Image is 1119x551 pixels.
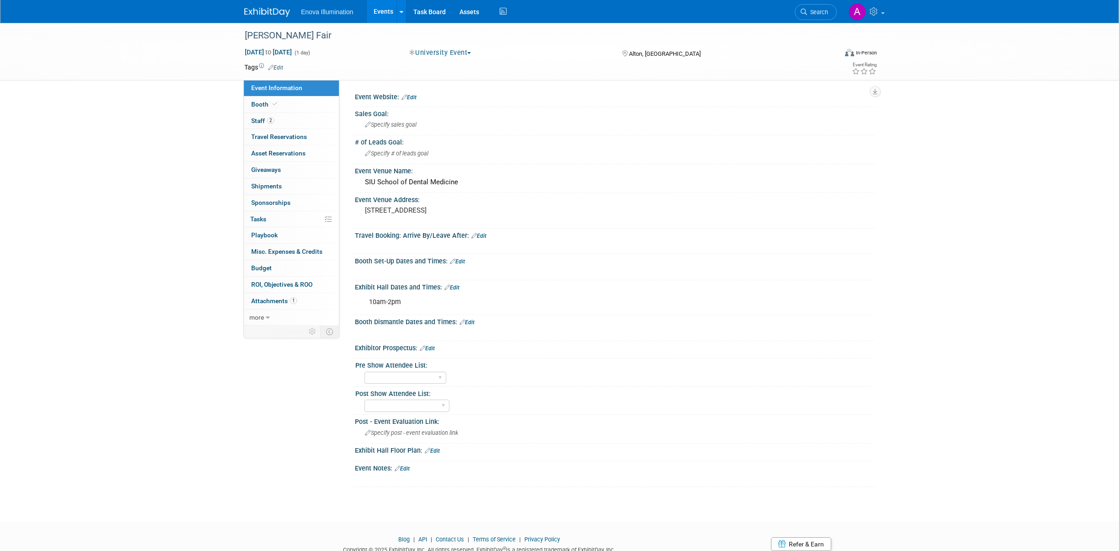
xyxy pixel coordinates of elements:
a: Travel Reservations [244,129,339,145]
td: Tags [244,63,283,72]
a: Misc. Expenses & Credits [244,244,339,260]
span: Specify sales goal [365,121,417,128]
div: # of Leads Goal: [355,135,875,147]
img: ExhibitDay [244,8,290,17]
a: Edit [425,448,440,454]
a: Edit [471,233,486,239]
img: Format-Inperson.png [845,49,854,56]
div: Event Website: [355,90,875,102]
sup: ® [503,546,506,551]
span: (1 day) [294,50,310,56]
a: Blog [398,536,410,543]
div: SIU School of Dental Medicine [362,175,868,189]
span: | [411,536,417,543]
td: Personalize Event Tab Strip [305,326,321,337]
a: Privacy Policy [524,536,560,543]
a: Staff2 [244,113,339,129]
a: Edit [401,94,417,101]
span: Giveaways [251,166,281,173]
div: Exhibit Hall Floor Plan: [355,444,875,455]
span: 1 [290,297,297,304]
a: Edit [268,64,283,71]
a: Tasks [244,211,339,227]
img: Abby Nelson [849,3,866,21]
span: Alton, [GEOGRAPHIC_DATA] [629,50,701,57]
a: Shipments [244,178,339,194]
a: Attachments1 [244,293,339,309]
pre: [STREET_ADDRESS] [365,206,561,214]
span: Playbook [251,231,278,239]
span: Specify # of leads goal [365,150,428,157]
span: | [465,536,471,543]
a: ROI, Objectives & ROO [244,277,339,293]
div: Travel Booking: Arrive By/Leave After: [355,229,875,241]
a: Sponsorships [244,195,339,211]
span: ROI, Objectives & ROO [251,281,312,288]
span: Travel Reservations [251,133,307,140]
span: [DATE] [DATE] [244,48,292,56]
a: Event Information [244,80,339,96]
td: Toggle Event Tabs [321,326,339,337]
span: Tasks [250,215,266,223]
a: API [418,536,427,543]
a: Edit [395,465,410,472]
span: more [249,314,264,321]
div: Exhibit Hall Dates and Times: [355,280,875,292]
a: Asset Reservations [244,145,339,161]
span: Asset Reservations [251,150,306,157]
a: Edit [420,345,435,352]
div: Post - Event Evaluation Link: [355,415,875,426]
i: Booth reservation complete [273,102,277,107]
a: Playbook [244,227,339,243]
span: Event Information [251,84,302,91]
div: Pre Show Attendee List: [355,358,871,370]
div: Booth Set-Up Dates and Times: [355,254,875,266]
div: In-Person [855,49,877,56]
a: Edit [450,258,465,265]
button: University Event [406,48,475,58]
span: Misc. Expenses & Credits [251,248,322,255]
a: Terms of Service [473,536,516,543]
a: Contact Us [436,536,464,543]
span: Shipments [251,182,282,190]
span: | [428,536,434,543]
span: Budget [251,264,272,272]
span: Search [807,9,828,16]
span: to [264,48,273,56]
a: Giveaways [244,162,339,178]
span: Sponsorships [251,199,290,206]
span: 2 [267,117,274,124]
div: Sales Goal: [355,107,875,118]
div: Event Notes: [355,461,875,473]
div: Event Venue Address: [355,193,875,204]
span: Attachments [251,297,297,305]
div: Post Show Attendee List: [355,387,871,398]
a: Refer & Earn [771,537,831,551]
span: | [517,536,523,543]
a: Search [795,4,837,20]
span: Staff [251,117,274,124]
span: Specify post - event evaluation link [365,429,458,436]
a: more [244,310,339,326]
a: Budget [244,260,339,276]
div: Booth Dismantle Dates and Times: [355,315,875,327]
a: Edit [444,284,459,291]
span: Booth [251,101,279,108]
a: Booth [244,96,339,112]
div: Event Rating [852,63,876,67]
div: [PERSON_NAME] Fair [242,27,823,44]
div: Event Format [783,48,877,61]
div: Exhibitor Prospectus: [355,341,875,353]
span: Enova Illumination [301,8,353,16]
div: 10am-2pm [363,293,774,311]
div: Event Venue Name: [355,164,875,176]
a: Edit [459,319,475,326]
